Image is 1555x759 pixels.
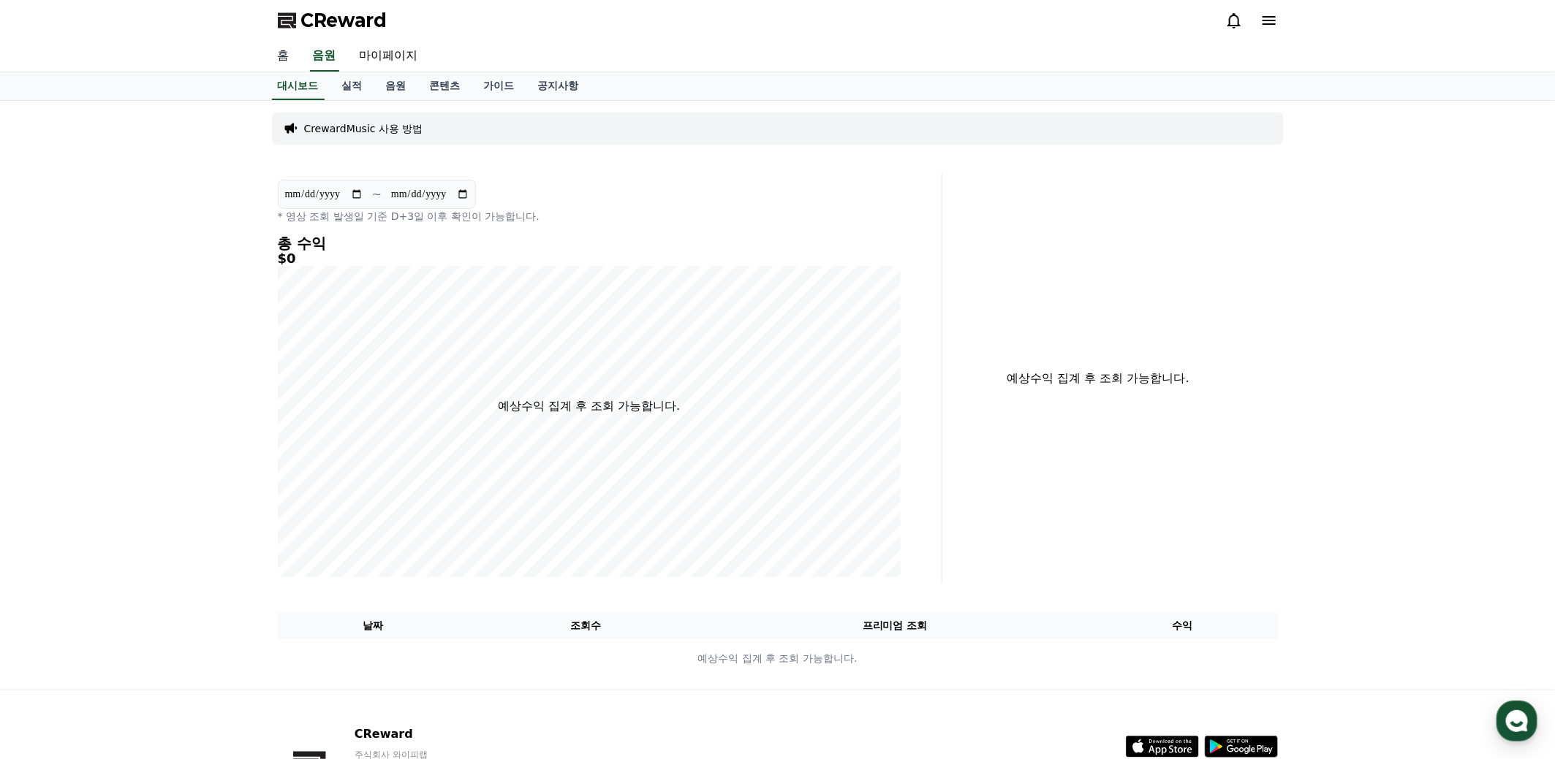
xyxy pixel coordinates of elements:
[310,41,339,72] a: 음원
[226,485,243,497] span: 설정
[272,72,325,100] a: 대시보드
[703,612,1087,639] th: 프리미엄 조회
[355,725,533,743] p: CReward
[278,251,901,266] h5: $0
[279,651,1277,666] p: 예상수익 집계 후 조회 가능합니다.
[374,72,418,100] a: 음원
[189,463,281,500] a: 설정
[97,463,189,500] a: 대화
[266,41,301,72] a: 홈
[418,72,472,100] a: 콘텐츠
[954,370,1243,387] p: 예상수익 집계 후 조회 가능합니다.
[348,41,430,72] a: 마이페이지
[330,72,374,100] a: 실적
[278,235,901,251] h4: 총 수익
[278,209,901,224] p: * 영상 조회 발생일 기준 D+3일 이후 확인이 가능합니다.
[468,612,703,639] th: 조회수
[4,463,97,500] a: 홈
[278,612,469,639] th: 날짜
[526,72,591,100] a: 공지사항
[372,186,382,203] p: ~
[472,72,526,100] a: 가이드
[498,397,680,415] p: 예상수익 집계 후 조회 가능합니다.
[304,121,423,136] a: CrewardMusic 사용 방법
[46,485,55,497] span: 홈
[301,9,387,32] span: CReward
[278,9,387,32] a: CReward
[134,486,151,497] span: 대화
[1087,612,1278,639] th: 수익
